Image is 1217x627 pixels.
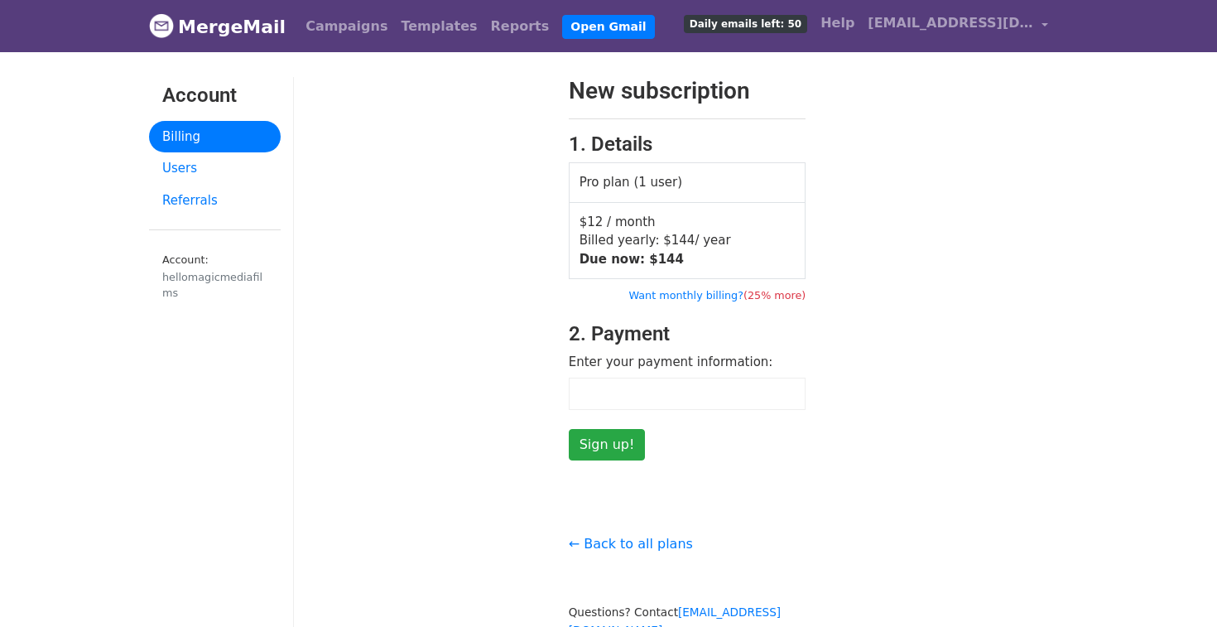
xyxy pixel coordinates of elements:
a: Users [149,152,281,185]
h3: Account [162,84,267,108]
a: Referrals [149,185,281,217]
span: 144 [658,252,684,267]
a: [EMAIL_ADDRESS][DOMAIN_NAME] [861,7,1055,46]
a: Open Gmail [562,15,654,39]
a: Daily emails left: 50 [677,7,814,40]
td: Pro plan (1 user) [569,163,806,203]
a: Billing [149,121,281,153]
a: Campaigns [299,10,394,43]
a: Help [814,7,861,40]
span: 144 [671,233,695,248]
h3: 1. Details [569,133,806,157]
strong: Due now: $ [580,252,684,267]
input: Sign up! [569,429,646,461]
span: Daily emails left: 50 [684,15,807,33]
a: Want monthly billing?(25% more) [628,289,806,301]
td: $12 / month Billed yearly: $ / year [569,202,806,279]
a: Templates [394,10,483,43]
h3: 2. Payment [569,322,806,346]
a: MergeMail [149,9,286,44]
a: Reports [484,10,556,43]
iframe: Secure card payment input frame [578,387,797,401]
iframe: Chat Widget [1134,547,1217,627]
div: hellomagicmediafilms [162,269,267,301]
a: ← Back to all plans [569,536,693,552]
h2: New subscription [569,77,806,105]
small: Account: [162,253,267,301]
label: Enter your payment information: [569,353,773,372]
img: MergeMail logo [149,13,174,38]
span: (25% more) [743,289,806,301]
span: [EMAIL_ADDRESS][DOMAIN_NAME] [868,13,1033,33]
